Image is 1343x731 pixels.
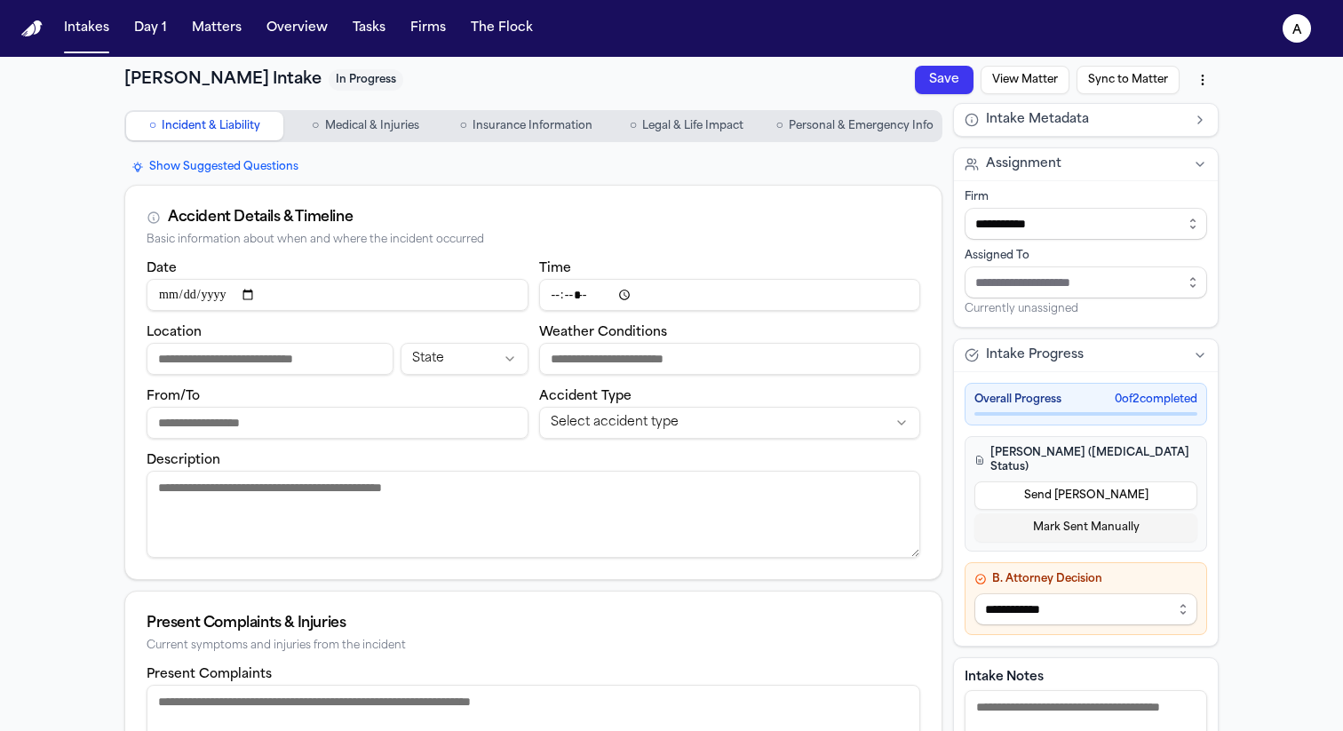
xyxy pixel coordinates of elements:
input: From/To destination [147,407,528,439]
img: Finch Logo [21,20,43,37]
span: Intake Metadata [986,111,1089,129]
button: Go to Insurance Information [448,112,605,140]
button: Go to Legal & Life Impact [608,112,766,140]
button: Day 1 [127,12,174,44]
button: Overview [259,12,335,44]
span: Insurance Information [473,119,592,133]
h1: [PERSON_NAME] Intake [124,68,322,92]
div: Assigned To [965,249,1207,263]
div: Accident Details & Timeline [168,207,353,228]
input: Incident date [147,279,528,311]
input: Assign to staff member [965,266,1207,298]
span: Currently unassigned [965,302,1078,316]
span: ○ [630,117,637,135]
button: Sync to Matter [1077,66,1180,94]
div: Current symptoms and injuries from the incident [147,640,920,653]
span: Overall Progress [974,393,1061,407]
input: Incident location [147,343,393,375]
button: More actions [1187,64,1219,96]
button: Matters [185,12,249,44]
input: Select firm [965,208,1207,240]
button: Tasks [346,12,393,44]
textarea: Incident description [147,471,920,558]
label: Intake Notes [965,669,1207,687]
button: Save [915,66,973,94]
a: Home [21,20,43,37]
button: Firms [403,12,453,44]
label: From/To [147,390,200,403]
button: Show Suggested Questions [124,156,306,178]
button: Intakes [57,12,116,44]
button: Assignment [954,148,1218,180]
input: Weather conditions [539,343,921,375]
span: Assignment [986,155,1061,173]
button: Go to Medical & Injuries [287,112,444,140]
button: Send [PERSON_NAME] [974,481,1197,510]
button: Incident state [401,343,528,375]
span: ○ [149,117,156,135]
span: In Progress [329,69,403,91]
label: Location [147,326,202,339]
button: View Matter [981,66,1069,94]
button: Go to Incident & Liability [126,112,283,140]
label: Present Complaints [147,668,272,681]
h4: B. Attorney Decision [974,572,1197,586]
span: Intake Progress [986,346,1084,364]
span: ○ [459,117,466,135]
span: 0 of 2 completed [1115,393,1197,407]
button: Mark Sent Manually [974,513,1197,542]
div: Present Complaints & Injuries [147,613,920,634]
span: Personal & Emergency Info [789,119,934,133]
span: ○ [312,117,319,135]
label: Date [147,262,177,275]
div: Firm [965,190,1207,204]
div: Basic information about when and where the incident occurred [147,234,920,247]
label: Description [147,454,220,467]
button: Intake Metadata [954,104,1218,136]
span: Incident & Liability [162,119,260,133]
input: Incident time [539,279,921,311]
label: Accident Type [539,390,632,403]
label: Time [539,262,571,275]
button: The Flock [464,12,540,44]
span: ○ [776,117,783,135]
span: Medical & Injuries [325,119,419,133]
span: Legal & Life Impact [642,119,743,133]
h4: [PERSON_NAME] ([MEDICAL_DATA] Status) [974,446,1197,474]
button: Intake Progress [954,339,1218,371]
label: Weather Conditions [539,326,667,339]
button: Go to Personal & Emergency Info [769,112,941,140]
